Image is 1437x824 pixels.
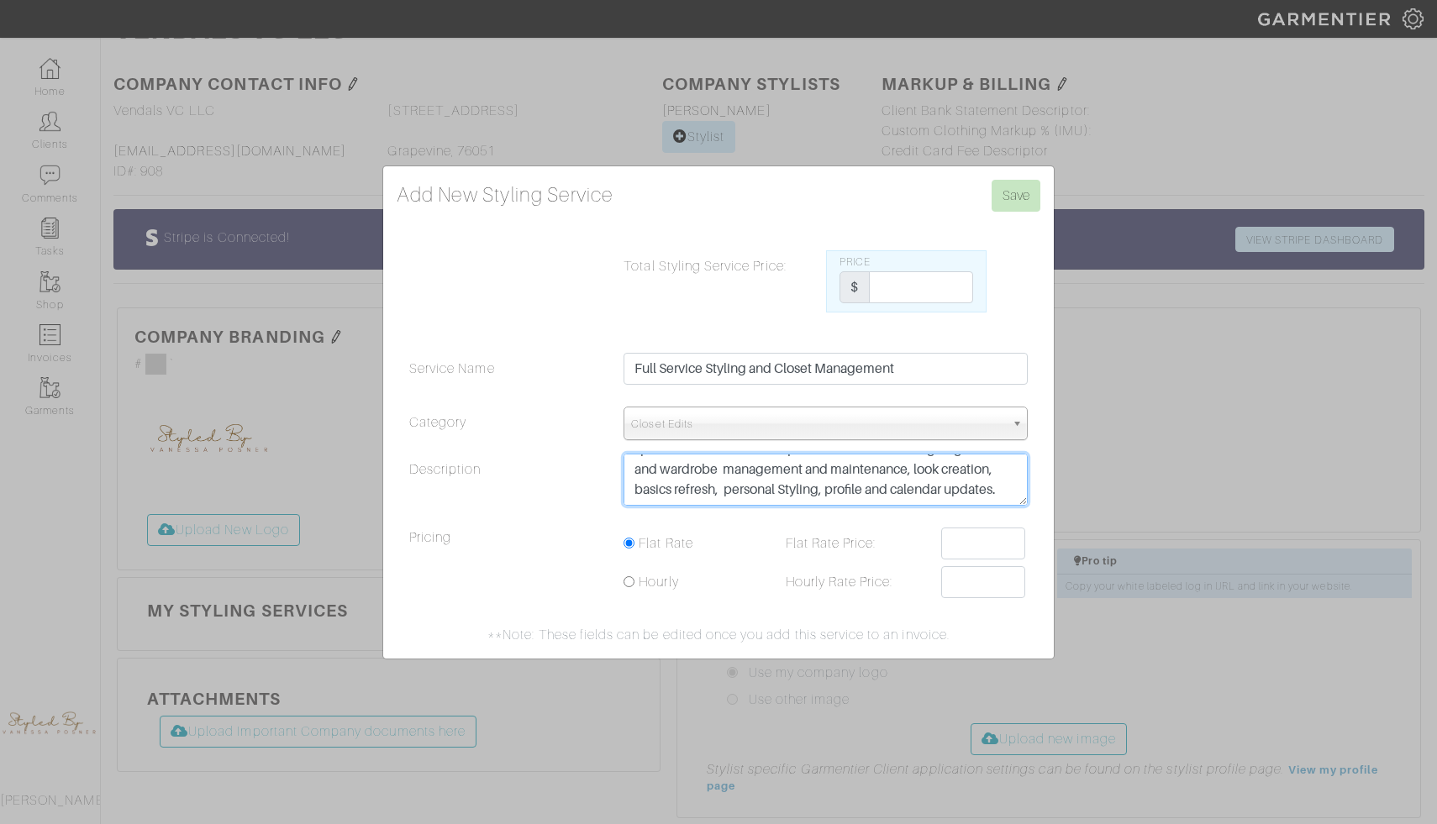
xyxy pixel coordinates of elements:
[992,180,1040,212] input: Save
[397,180,1040,210] h4: Add New Styling Service
[840,256,871,268] span: Price
[409,625,1028,645] div: **Note: These fields can be edited once you add this service to an invoice.
[611,250,825,312] label: Total Styling Service Price:
[773,566,941,598] label: Hourly Rate Price:
[397,527,611,611] legend: Pricing
[639,533,692,554] label: Flat Rate
[397,353,611,393] label: Service Name
[639,572,678,592] label: Hourly
[840,271,870,303] div: $
[631,407,1005,441] span: Closet Edits
[397,407,611,440] label: Category
[773,527,941,559] label: Flat Rate Price:
[397,454,611,514] label: Description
